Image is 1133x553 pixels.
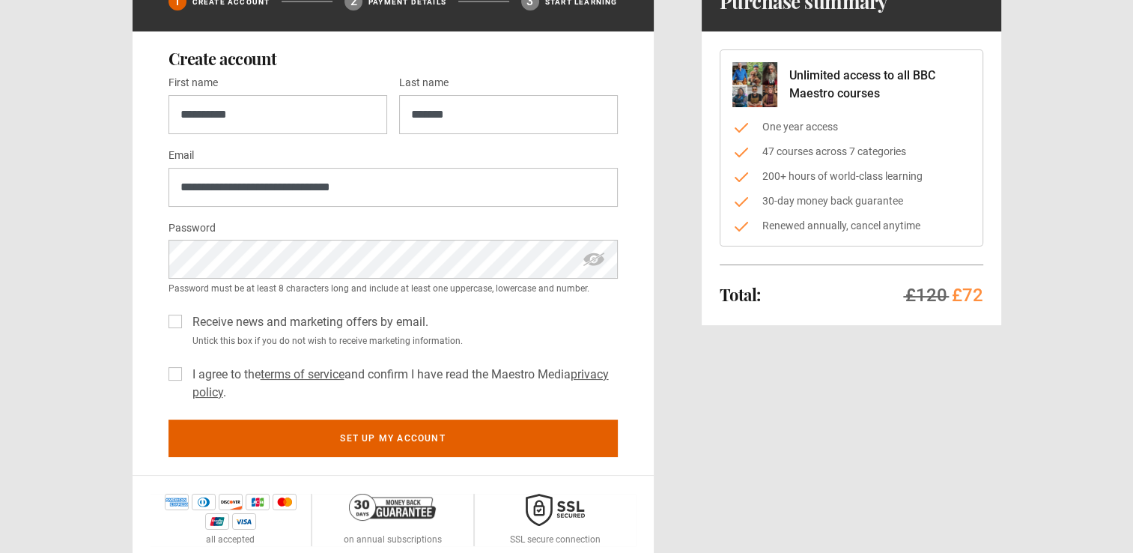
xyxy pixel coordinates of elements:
[168,420,618,457] button: Set up my account
[789,67,971,103] p: Unlimited access to all BBC Maestro courses
[261,367,344,381] a: terms of service
[349,494,436,521] img: 30-day-money-back-guarantee-c866a5dd536ff72a469b.png
[582,240,606,279] span: hide password
[186,334,618,348] small: Untick this box if you do not wish to receive marketing information.
[232,513,256,530] img: visa
[732,169,971,184] li: 200+ hours of world-class learning
[732,218,971,234] li: Renewed annually, cancel anytime
[192,494,216,510] img: diners
[399,74,449,92] label: Last name
[720,285,761,303] h2: Total:
[168,74,218,92] label: First name
[205,513,229,530] img: unionpay
[165,494,189,510] img: amex
[732,144,971,160] li: 47 courses across 7 categories
[168,220,216,238] label: Password
[206,533,255,546] p: all accepted
[952,285,983,306] span: £72
[186,313,428,331] label: Receive news and marketing offers by email.
[186,366,618,402] label: I agree to the and confirm I have read the Maestro Media .
[168,147,194,165] label: Email
[905,285,947,306] span: £120
[168,49,618,67] h2: Create account
[192,367,609,399] a: privacy policy
[732,193,971,209] li: 30-day money back guarantee
[168,282,618,295] small: Password must be at least 8 characters long and include at least one uppercase, lowercase and num...
[219,494,243,510] img: discover
[510,533,601,546] p: SSL secure connection
[344,533,442,546] p: on annual subscriptions
[273,494,297,510] img: mastercard
[732,119,971,135] li: One year access
[246,494,270,510] img: jcb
